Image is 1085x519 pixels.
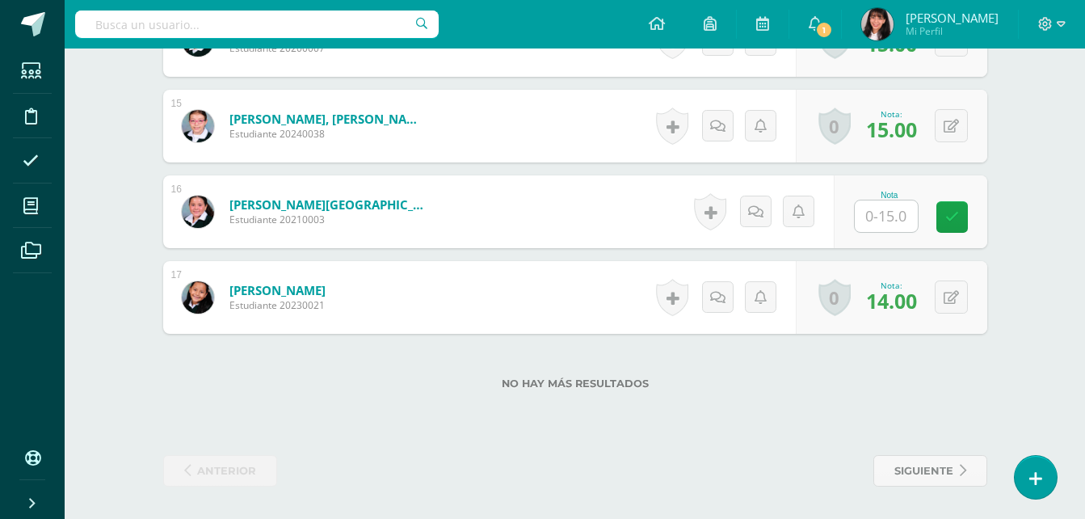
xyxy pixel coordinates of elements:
[182,281,214,314] img: 773302e50a4359f817bce4e40c41693f.png
[163,378,987,390] label: No hay más resultados
[866,280,917,291] div: Nota:
[229,298,326,312] span: Estudiante 20230021
[866,116,917,143] span: 15.00
[866,108,917,120] div: Nota:
[873,455,987,487] a: siguiente
[197,456,256,486] span: anterior
[818,108,851,145] a: 0
[229,127,423,141] span: Estudiante 20240038
[866,287,917,314] span: 14.00
[75,11,439,38] input: Busca un usuario...
[229,196,423,213] a: [PERSON_NAME][GEOGRAPHIC_DATA]
[906,10,999,26] span: [PERSON_NAME]
[906,24,999,38] span: Mi Perfil
[855,200,918,232] input: 0-15.0
[229,213,423,226] span: Estudiante 20210003
[815,21,833,39] span: 1
[182,110,214,142] img: e8fbf6e152d894bf739f2c45ac2859e9.png
[818,279,851,316] a: 0
[861,8,894,40] img: f24f368c0c04a6efa02f0eb874e4cc40.png
[182,196,214,228] img: 147cee446511255823516b423c357053.png
[229,111,423,127] a: [PERSON_NAME], [PERSON_NAME]
[229,282,326,298] a: [PERSON_NAME]
[854,191,925,200] div: Nota
[894,456,953,486] span: siguiente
